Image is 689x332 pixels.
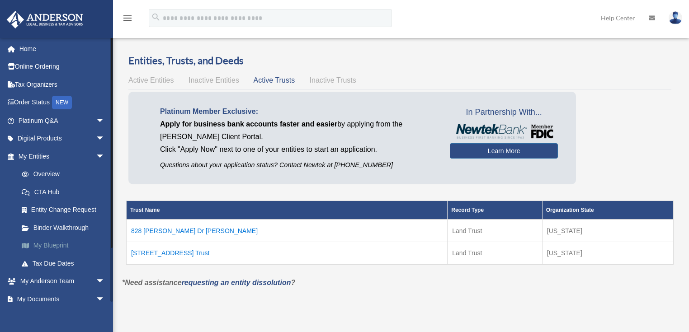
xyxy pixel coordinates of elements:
a: menu [122,16,133,23]
img: Anderson Advisors Platinum Portal [4,11,86,28]
a: requesting an entity dissolution [182,279,291,286]
span: arrow_drop_down [96,290,114,309]
span: Active Entities [128,76,174,84]
td: Land Trust [448,242,542,265]
em: *Need assistance ? [122,279,295,286]
img: NewtekBankLogoSM.png [454,124,553,139]
th: Record Type [448,201,542,220]
a: Binder Walkthrough [13,219,118,237]
h3: Entities, Trusts, and Deeds [128,54,671,68]
span: Active Trusts [254,76,295,84]
a: Entity Change Request [13,201,118,219]
a: Tax Organizers [6,75,118,94]
a: Home [6,40,118,58]
span: arrow_drop_down [96,112,114,130]
a: Digital Productsarrow_drop_down [6,130,118,148]
a: Platinum Q&Aarrow_drop_down [6,112,118,130]
a: My Documentsarrow_drop_down [6,290,118,308]
th: Organization State [542,201,673,220]
a: Order StatusNEW [6,94,118,112]
p: Platinum Member Exclusive: [160,105,436,118]
a: Learn More [450,143,558,159]
a: Tax Due Dates [13,254,118,272]
td: Land Trust [448,220,542,242]
span: Inactive Trusts [310,76,356,84]
p: Click "Apply Now" next to one of your entities to start an application. [160,143,436,156]
a: My Entitiesarrow_drop_down [6,147,118,165]
a: CTA Hub [13,183,118,201]
span: Apply for business bank accounts faster and easier [160,120,337,128]
i: search [151,12,161,22]
a: My Blueprint [13,237,118,255]
img: User Pic [669,11,682,24]
th: Trust Name [127,201,448,220]
td: [STREET_ADDRESS] Trust [127,242,448,265]
td: [US_STATE] [542,220,673,242]
a: My Anderson Teamarrow_drop_down [6,272,118,290]
div: NEW [52,96,72,109]
span: In Partnership With... [450,105,558,120]
span: arrow_drop_down [96,272,114,291]
a: Online Ordering [6,58,118,76]
td: [US_STATE] [542,242,673,265]
td: 828 [PERSON_NAME] Dr [PERSON_NAME] [127,220,448,242]
span: Inactive Entities [189,76,239,84]
p: Questions about your application status? Contact Newtek at [PHONE_NUMBER] [160,159,436,171]
i: menu [122,13,133,23]
p: by applying from the [PERSON_NAME] Client Portal. [160,118,436,143]
a: Overview [13,165,114,183]
span: arrow_drop_down [96,130,114,148]
span: arrow_drop_down [96,147,114,166]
